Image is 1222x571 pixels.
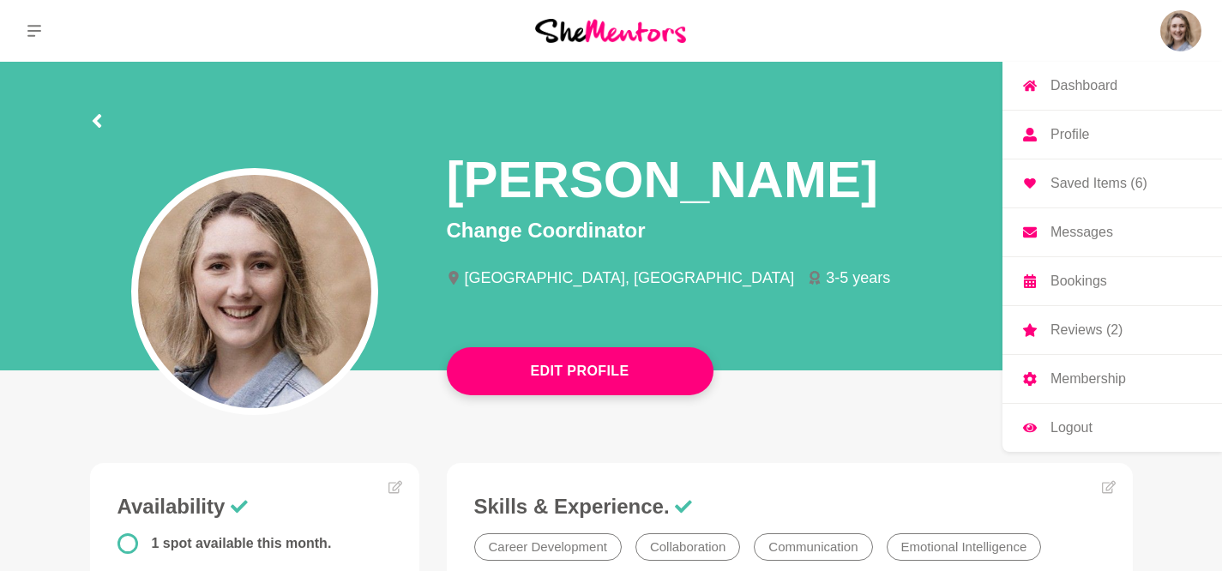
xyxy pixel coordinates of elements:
[1050,225,1113,239] p: Messages
[117,494,392,520] h3: Availability
[1050,372,1126,386] p: Membership
[447,147,878,212] h1: [PERSON_NAME]
[1002,306,1222,354] a: Reviews (2)
[447,347,713,395] button: Edit Profile
[447,215,1133,246] p: Change Coordinator
[1002,257,1222,305] a: Bookings
[1050,79,1117,93] p: Dashboard
[808,270,904,285] li: 3-5 years
[447,270,809,285] li: [GEOGRAPHIC_DATA], [GEOGRAPHIC_DATA]
[1160,10,1201,51] a: Victoria WilsonDashboardProfileSaved Items (6)MessagesBookingsReviews (2)MembershipLogout
[1002,111,1222,159] a: Profile
[474,494,1105,520] h3: Skills & Experience.
[152,536,332,550] span: 1 spot available this month.
[1160,10,1201,51] img: Victoria Wilson
[1002,62,1222,110] a: Dashboard
[1050,421,1093,435] p: Logout
[1002,208,1222,256] a: Messages
[1050,323,1123,337] p: Reviews (2)
[1050,274,1107,288] p: Bookings
[1002,159,1222,207] a: Saved Items (6)
[1050,177,1147,190] p: Saved Items (6)
[535,19,686,42] img: She Mentors Logo
[1050,128,1089,141] p: Profile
